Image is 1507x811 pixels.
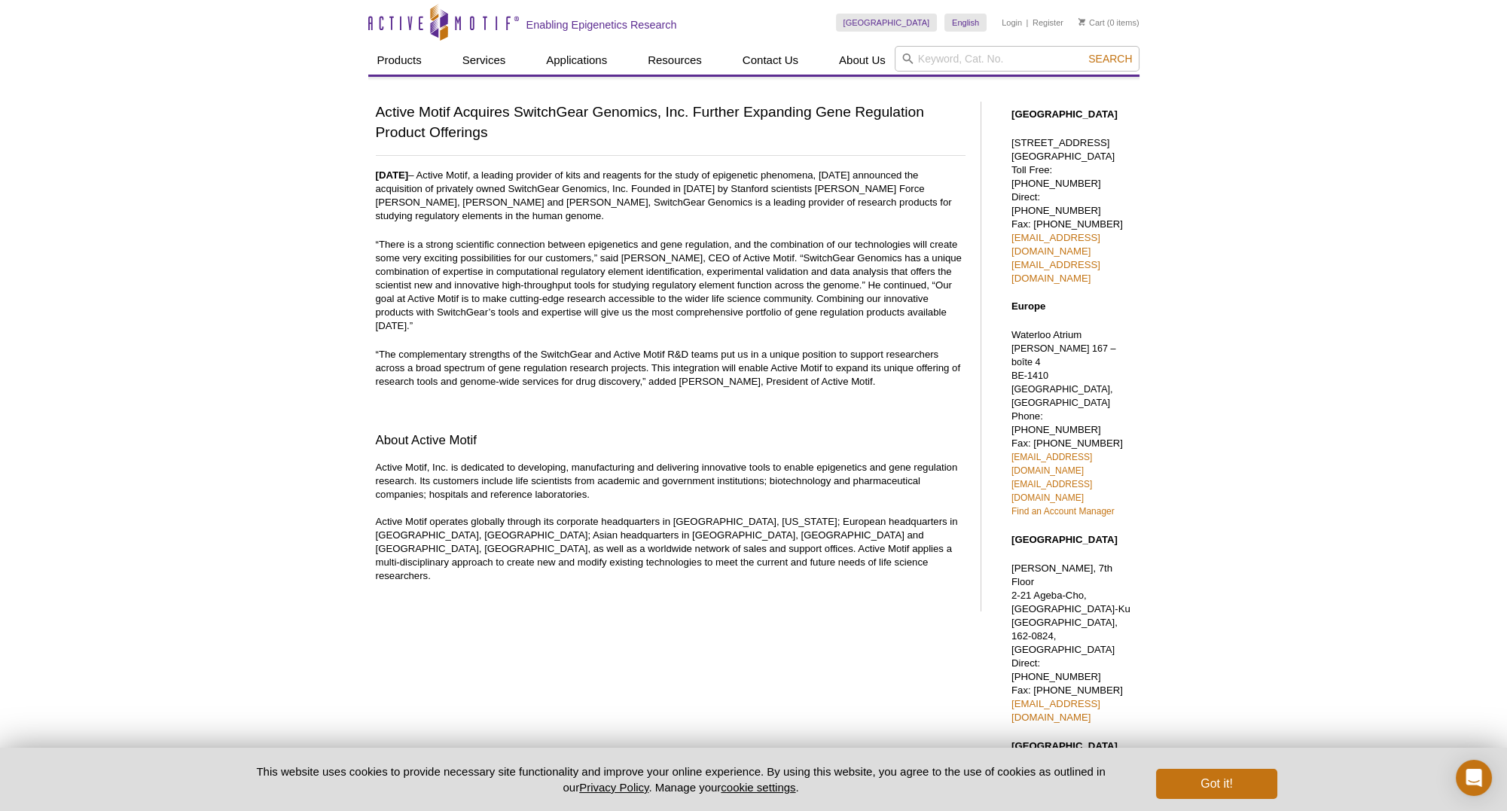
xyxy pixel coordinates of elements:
img: Your Cart [1078,18,1085,26]
span: Search [1088,53,1132,65]
strong: [GEOGRAPHIC_DATA] [1011,108,1118,120]
a: [GEOGRAPHIC_DATA] [836,14,938,32]
span: [PERSON_NAME] 167 – boîte 4 BE-1410 [GEOGRAPHIC_DATA], [GEOGRAPHIC_DATA] [1011,343,1116,408]
a: [EMAIL_ADDRESS][DOMAIN_NAME] [1011,259,1100,284]
p: “The complementary strengths of the SwitchGear and Active Motif R&D teams put us in a unique posi... [376,348,966,389]
input: Keyword, Cat. No. [895,46,1139,72]
a: Cart [1078,17,1105,28]
button: Search [1084,52,1136,66]
p: – Active Motif, a leading provider of kits and reagents for the study of epigenetic phenomena, [D... [376,169,966,223]
a: Resources [639,46,711,75]
a: [EMAIL_ADDRESS][DOMAIN_NAME] [1011,232,1100,257]
a: Privacy Policy [579,781,648,794]
li: | [1027,14,1029,32]
a: Products [368,46,431,75]
p: Active Motif, Inc. is dedicated to developing, manufacturing and delivering innovative tools to e... [376,461,966,583]
p: This website uses cookies to provide necessary site functionality and improve your online experie... [230,764,1132,795]
li: (0 items) [1078,14,1139,32]
a: Applications [537,46,616,75]
a: Contact Us [734,46,807,75]
a: [EMAIL_ADDRESS][DOMAIN_NAME] [1011,479,1092,503]
p: Waterloo Atrium Phone: [PHONE_NUMBER] Fax: [PHONE_NUMBER] [1011,328,1132,518]
h1: Active Motif Acquires SwitchGear Genomics, Inc. Further Expanding Gene Regulation Product Offerings [376,102,966,144]
a: Find an Account Manager [1011,506,1115,517]
p: [PERSON_NAME], 7th Floor 2-21 Ageba-Cho, [GEOGRAPHIC_DATA]-Ku [GEOGRAPHIC_DATA], 162-0824, [GEOGR... [1011,562,1132,724]
a: About Us [830,46,895,75]
div: Open Intercom Messenger [1456,760,1492,796]
p: [STREET_ADDRESS] [GEOGRAPHIC_DATA] Toll Free: [PHONE_NUMBER] Direct: [PHONE_NUMBER] Fax: [PHONE_N... [1011,136,1132,285]
a: [EMAIL_ADDRESS][DOMAIN_NAME] [1011,452,1092,476]
p: “There is a strong scientific connection between epigenetics and gene regulation, and the combina... [376,238,966,333]
a: Register [1033,17,1063,28]
b: [DATE] [376,169,409,181]
a: Login [1002,17,1022,28]
button: Got it! [1156,769,1277,799]
a: English [944,14,987,32]
a: Services [453,46,515,75]
a: [EMAIL_ADDRESS][DOMAIN_NAME] [1011,698,1100,723]
strong: [GEOGRAPHIC_DATA] [1011,534,1118,545]
button: cookie settings [721,781,795,794]
strong: [GEOGRAPHIC_DATA] [1011,740,1118,752]
h2: Enabling Epigenetics Research [526,18,677,32]
h2: About Active Motif [376,431,966,450]
strong: Europe [1011,300,1045,312]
